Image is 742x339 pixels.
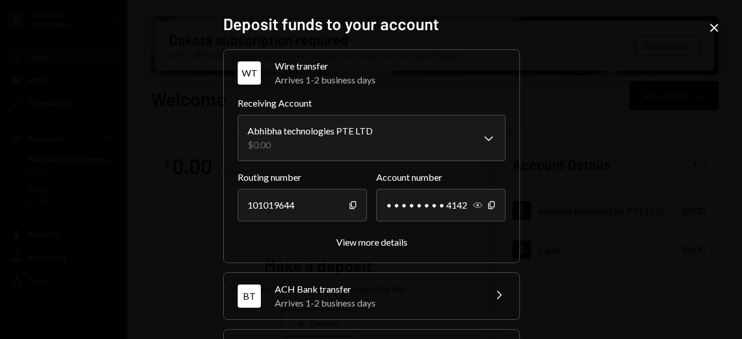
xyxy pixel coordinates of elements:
[376,189,505,221] div: • • • • • • • • 4142
[376,170,505,184] label: Account number
[238,61,261,85] div: WT
[238,189,367,221] div: 101019644
[238,115,505,161] button: Receiving Account
[275,282,478,296] div: ACH Bank transfer
[224,273,519,319] button: BTACH Bank transferArrives 1-2 business days
[238,170,367,184] label: Routing number
[224,50,519,96] button: WTWire transferArrives 1-2 business days
[336,236,408,247] div: View more details
[275,59,505,73] div: Wire transfer
[238,96,505,249] div: WTWire transferArrives 1-2 business days
[275,73,505,87] div: Arrives 1-2 business days
[275,296,478,310] div: Arrives 1-2 business days
[238,96,505,110] label: Receiving Account
[336,236,408,249] button: View more details
[238,285,261,308] div: BT
[223,13,519,35] h2: Deposit funds to your account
